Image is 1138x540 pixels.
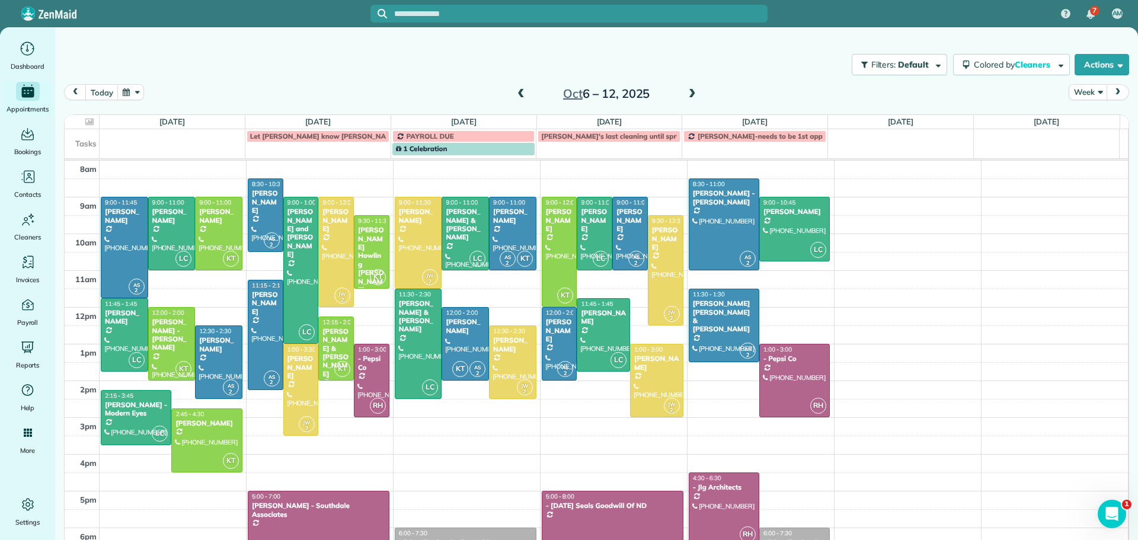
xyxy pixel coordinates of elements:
small: 2 [470,368,485,379]
small: 2 [629,258,644,269]
span: 1pm [80,348,97,357]
span: 8:30 - 10:30 [252,180,284,188]
span: 2pm [80,385,97,394]
small: 2 [335,295,350,306]
a: [DATE] [305,117,331,126]
span: JW [338,290,346,297]
div: [PERSON_NAME] - [PERSON_NAME] [152,318,192,352]
a: Invoices [5,253,50,286]
span: 1:00 - 3:00 [763,346,792,353]
span: 5:00 - 8:00 [546,493,574,500]
span: AS [228,382,234,389]
a: [DATE] [159,117,185,126]
button: prev [64,84,87,100]
span: 11am [75,274,97,284]
span: 8am [80,164,97,174]
a: Contacts [5,167,50,200]
span: AS [133,282,140,288]
span: LC [610,352,626,368]
a: Cleaners [5,210,50,243]
span: 9am [80,201,97,210]
span: Payroll [17,317,39,328]
a: Dashboard [5,39,50,72]
span: LC [469,251,485,267]
span: Reports [16,359,40,371]
span: LC [152,426,168,442]
span: 9:00 - 11:45 [105,199,137,206]
span: LC [593,251,609,267]
div: [PERSON_NAME] [763,207,826,216]
span: AS [562,364,568,370]
span: 3pm [80,421,97,431]
span: 9:00 - 11:00 [493,199,525,206]
span: 2:15 - 3:45 [105,392,133,400]
a: [DATE] [742,117,768,126]
a: [DATE] [888,117,913,126]
div: [PERSON_NAME] [493,207,533,225]
span: KT [517,251,533,267]
span: Invoices [16,274,40,286]
span: Oct [563,86,583,101]
span: 1:00 - 3:00 [634,346,663,353]
span: AS [744,254,751,260]
span: KT [175,361,191,377]
span: 1:00 - 3:30 [287,346,316,353]
span: Contacts [14,188,41,200]
div: [PERSON_NAME] [199,336,239,353]
span: LC [299,324,315,340]
div: [PERSON_NAME] [616,207,644,233]
span: Default [898,59,929,70]
button: Focus search [370,9,387,18]
a: Reports [5,338,50,371]
span: Let [PERSON_NAME] know [PERSON_NAME] isn't coming [DATE] [250,132,465,140]
iframe: Intercom live chat [1098,500,1126,528]
span: JW [521,382,529,389]
span: 1:00 - 3:00 [358,346,386,353]
div: [PERSON_NAME] [PERSON_NAME] & [PERSON_NAME] [692,299,756,334]
div: [PERSON_NAME] [493,336,533,353]
button: Colored byCleaners [953,54,1070,75]
div: [PERSON_NAME] - Southdale Associates [251,501,386,519]
span: JW [668,401,676,407]
span: Settings [15,516,40,528]
a: [DATE] [451,117,477,126]
div: [PERSON_NAME] [104,309,145,326]
span: LC [422,379,438,395]
small: 2 [129,285,144,296]
span: JW [426,272,434,279]
span: 12:30 - 2:30 [493,327,525,335]
span: 11:30 - 1:30 [693,290,725,298]
span: 7 [1092,6,1097,15]
span: [PERSON_NAME]'s last cleaning until spring. [541,132,688,140]
a: [DATE] [597,117,622,126]
div: [PERSON_NAME] [398,207,439,225]
span: Bookings [14,146,41,158]
div: [PERSON_NAME] [199,207,239,225]
a: Appointments [5,82,50,115]
div: 7 unread notifications [1078,1,1103,27]
div: - Pepsi Co [357,354,386,372]
div: - Pepsi Co [763,354,826,363]
span: AS [744,346,751,352]
span: 10am [75,238,97,247]
div: [PERSON_NAME] [175,419,238,427]
a: Help [5,381,50,414]
span: AS [268,235,275,242]
button: today [85,84,118,100]
span: 12:15 - 2:00 [322,318,354,326]
span: 12:00 - 2:00 [446,309,478,317]
span: 9:00 - 10:45 [763,199,795,206]
div: [PERSON_NAME] - Modern Eyes [104,401,168,418]
span: Appointments [7,103,49,115]
span: RH [810,398,826,414]
small: 2 [500,258,515,269]
small: 2 [264,377,279,388]
span: 6:00 - 7:30 [399,529,427,537]
small: 2 [299,423,314,434]
div: [PERSON_NAME] - [PERSON_NAME] [692,189,756,206]
span: 4pm [80,458,97,468]
button: Filters: Default [852,54,947,75]
span: KT [223,453,239,469]
span: 2:45 - 4:30 [175,410,204,418]
a: [DATE] [1034,117,1059,126]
